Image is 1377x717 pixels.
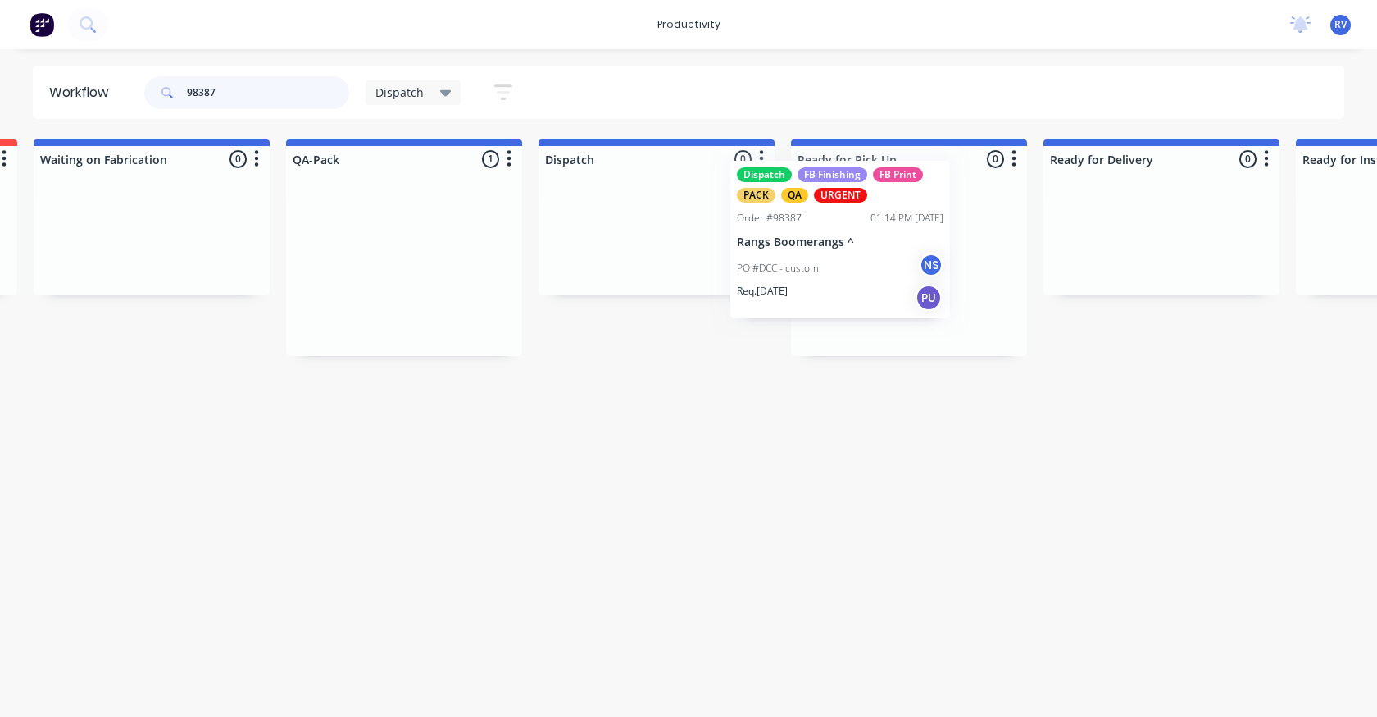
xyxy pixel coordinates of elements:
[30,12,54,37] img: Factory
[1334,17,1347,32] span: RV
[649,12,729,37] div: productivity
[375,84,424,101] span: Dispatch
[49,83,116,103] div: Workflow
[187,76,349,109] input: Search for orders...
